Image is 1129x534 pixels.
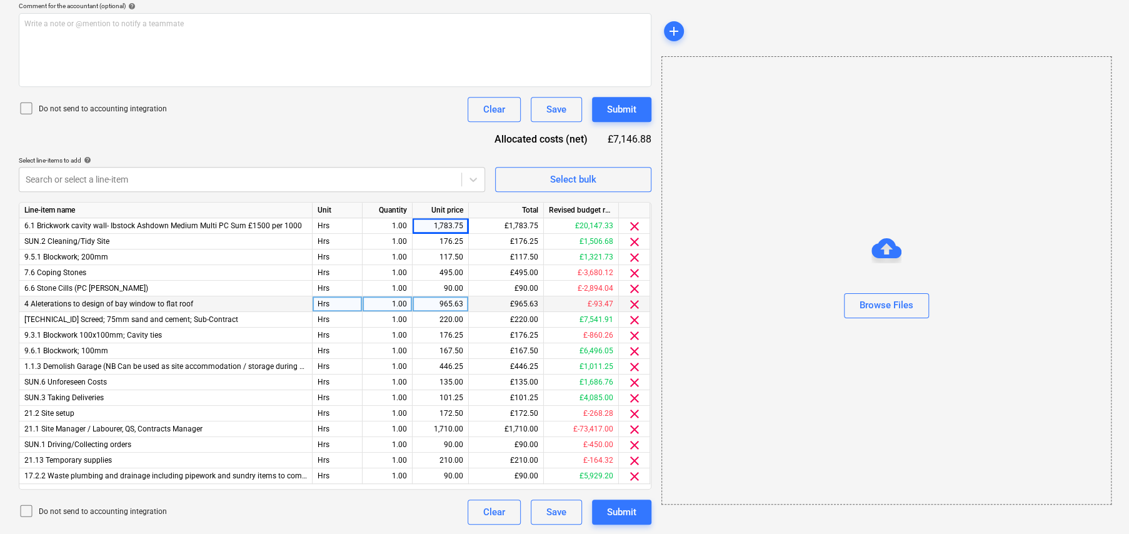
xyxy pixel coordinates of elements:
span: 9.5.1 Blockwork; 200mm [24,253,108,261]
div: £495.00 [469,265,544,281]
div: 1.00 [368,234,407,249]
div: 1.00 [368,249,407,265]
div: 90.00 [418,468,463,484]
div: 1.00 [368,218,407,234]
div: Revised budget remaining [544,203,619,218]
div: Allocated costs (net) [484,132,608,146]
div: £-3,680.12 [544,265,619,281]
span: 9.3.1 Blockwork 100x100mm; Cavity ties [24,331,162,340]
button: Clear [468,500,521,525]
span: 21.1 Site Manager / Labourer, QS, Contracts Manager [24,425,203,433]
div: 1.00 [368,343,407,359]
div: 1.00 [368,296,407,312]
div: Hrs [313,218,363,234]
span: clear [627,406,642,421]
div: Select line-items to add [19,156,485,164]
span: clear [627,266,642,281]
span: add [666,24,681,39]
div: £176.25 [469,328,544,343]
div: Hrs [313,468,363,484]
span: 2.8.3.3 Screed; 75mm sand and cement; Sub-Contract [24,315,238,324]
div: 220.00 [418,312,463,328]
div: 172.50 [418,406,463,421]
div: £965.63 [469,296,544,312]
div: 1.00 [368,359,407,375]
div: £-860.26 [544,328,619,343]
div: Hrs [313,265,363,281]
div: £-164.32 [544,453,619,468]
div: Browse Files [860,297,913,313]
div: Hrs [313,312,363,328]
button: Save [531,97,582,122]
div: £-73,417.00 [544,421,619,437]
div: 1.00 [368,453,407,468]
div: 90.00 [418,281,463,296]
div: £5,929.20 [544,468,619,484]
div: £1,506.68 [544,234,619,249]
p: Do not send to accounting integration [39,104,167,114]
div: Submit [607,504,636,520]
div: 1.00 [368,312,407,328]
div: 1.00 [368,421,407,437]
div: 1.00 [368,328,407,343]
iframe: Chat Widget [1066,474,1129,534]
div: 495.00 [418,265,463,281]
div: £210.00 [469,453,544,468]
div: Hrs [313,390,363,406]
div: Unit price [413,203,469,218]
span: clear [627,219,642,234]
div: 210.00 [418,453,463,468]
div: 1,783.75 [418,218,463,234]
div: Hrs [313,281,363,296]
span: 17.2.2 Waste plumbing and drainage including pipework and sundry items to completion [24,471,325,480]
span: clear [627,453,642,468]
div: £1,783.75 [469,218,544,234]
div: 1.00 [368,437,407,453]
p: Do not send to accounting integration [39,506,167,517]
span: SUN.3 Taking Deliveries [24,393,104,402]
div: £-2,894.04 [544,281,619,296]
div: £117.50 [469,249,544,265]
button: Submit [592,500,651,525]
div: 1.00 [368,375,407,390]
div: 1.00 [368,406,407,421]
div: Hrs [313,296,363,312]
div: Browse Files [661,56,1111,505]
div: £1,710.00 [469,421,544,437]
div: £90.00 [469,437,544,453]
div: £-268.28 [544,406,619,421]
div: £7,146.88 [608,132,651,146]
span: clear [627,250,642,265]
div: £1,321.73 [544,249,619,265]
span: clear [627,234,642,249]
span: 21.2 Site setup [24,409,74,418]
div: Submit [607,101,636,118]
button: Select bulk [495,167,651,192]
div: Hrs [313,359,363,375]
span: clear [627,281,642,296]
span: 6.1 Brickwork cavity wall- Ibstock Ashdown Medium Multi PC Sum £1500 per 1000 [24,221,302,230]
div: Hrs [313,421,363,437]
span: clear [627,438,642,453]
div: £176.25 [469,234,544,249]
div: 101.25 [418,390,463,406]
div: £220.00 [469,312,544,328]
span: clear [627,360,642,375]
span: SUN.2 Cleaning/Tidy Site [24,237,109,246]
button: Browse Files [844,293,929,318]
div: £20,147.33 [544,218,619,234]
div: £7,541.91 [544,312,619,328]
div: £101.25 [469,390,544,406]
div: 1.00 [368,468,407,484]
div: £167.50 [469,343,544,359]
div: £135.00 [469,375,544,390]
span: SUN.6 Unforeseen Costs [24,378,107,386]
div: £6,496.05 [544,343,619,359]
span: clear [627,422,642,437]
div: Select bulk [550,171,596,188]
div: Hrs [313,375,363,390]
div: Clear [483,101,505,118]
div: Save [546,101,566,118]
button: Clear [468,97,521,122]
div: Save [546,504,566,520]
